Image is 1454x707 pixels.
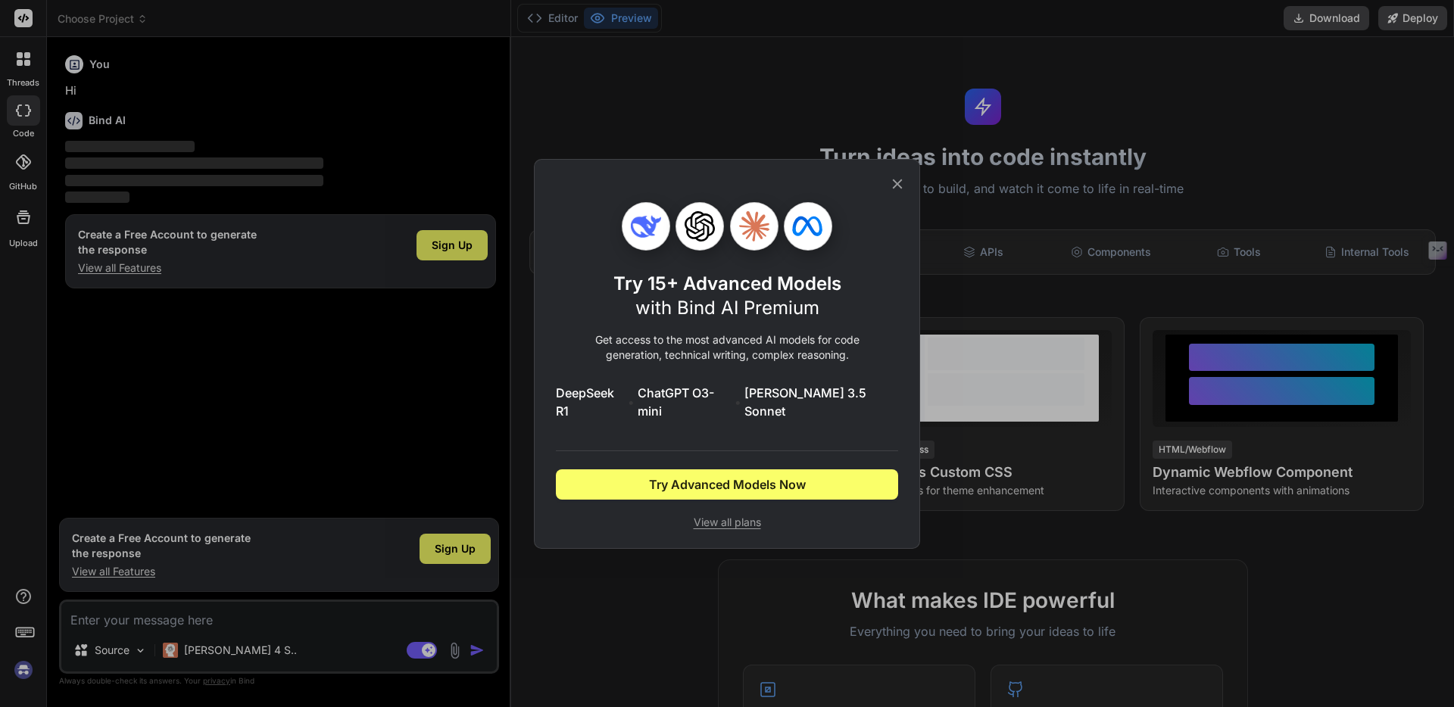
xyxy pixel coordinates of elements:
[556,384,625,420] span: DeepSeek R1
[744,384,898,420] span: [PERSON_NAME] 3.5 Sonnet
[628,393,635,411] span: •
[556,469,898,500] button: Try Advanced Models Now
[556,332,898,363] p: Get access to the most advanced AI models for code generation, technical writing, complex reasoning.
[638,384,732,420] span: ChatGPT O3-mini
[649,475,806,494] span: Try Advanced Models Now
[631,211,661,241] img: Deepseek
[556,515,898,530] span: View all plans
[735,393,741,411] span: •
[635,297,819,319] span: with Bind AI Premium
[613,272,841,320] h1: Try 15+ Advanced Models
